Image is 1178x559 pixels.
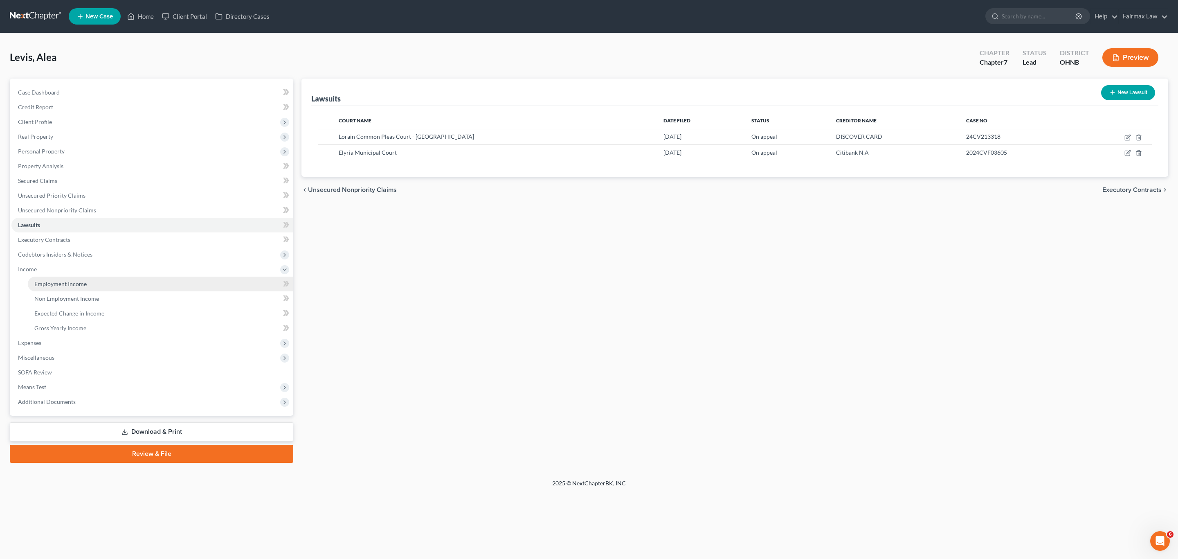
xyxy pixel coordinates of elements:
[311,94,341,104] div: Lawsuits
[18,162,63,169] span: Property Analysis
[980,48,1009,58] div: Chapter
[836,149,869,156] span: Citibank N.A
[18,266,37,273] span: Income
[1004,58,1007,66] span: 7
[308,187,397,193] span: Unsecured Nonpriority Claims
[339,117,371,124] span: Court Name
[18,89,60,96] span: Case Dashboard
[211,9,274,24] a: Directory Cases
[1150,531,1170,551] iframe: Intercom live chat
[11,218,293,232] a: Lawsuits
[18,148,65,155] span: Personal Property
[663,133,681,140] span: [DATE]
[18,221,40,228] span: Lawsuits
[1102,187,1162,193] span: Executory Contracts
[18,118,52,125] span: Client Profile
[18,133,53,140] span: Real Property
[1023,48,1047,58] div: Status
[11,203,293,218] a: Unsecured Nonpriority Claims
[18,339,41,346] span: Expenses
[1167,531,1174,538] span: 6
[11,85,293,100] a: Case Dashboard
[85,14,113,20] span: New Case
[34,295,99,302] span: Non Employment Income
[11,174,293,188] a: Secured Claims
[1002,9,1077,24] input: Search by name...
[751,149,777,156] span: On appeal
[18,192,85,199] span: Unsecured Priority Claims
[1060,48,1089,58] div: District
[11,100,293,115] a: Credit Report
[836,117,877,124] span: Creditor Name
[1060,58,1089,67] div: OHNB
[10,422,293,442] a: Download & Print
[1101,85,1155,100] button: New Lawsuit
[339,133,474,140] span: Lorain Common Pleas Court - [GEOGRAPHIC_DATA]
[28,306,293,321] a: Expected Change in Income
[28,321,293,336] a: Gross Yearly Income
[34,280,87,287] span: Employment Income
[11,232,293,247] a: Executory Contracts
[18,369,52,376] span: SOFA Review
[158,9,211,24] a: Client Portal
[663,149,681,156] span: [DATE]
[18,207,96,214] span: Unsecured Nonpriority Claims
[1090,9,1118,24] a: Help
[34,325,86,331] span: Gross Yearly Income
[18,251,92,258] span: Codebtors Insiders & Notices
[663,117,690,124] span: Date Filed
[18,383,46,390] span: Means Test
[18,177,57,184] span: Secured Claims
[123,9,158,24] a: Home
[356,479,822,494] div: 2025 © NextChapterBK, INC
[1102,187,1168,193] button: Executory Contracts chevron_right
[836,133,882,140] span: DISCOVER CARD
[1023,58,1047,67] div: Lead
[11,365,293,380] a: SOFA Review
[18,354,54,361] span: Miscellaneous
[966,117,987,124] span: Case No
[1162,187,1168,193] i: chevron_right
[10,445,293,463] a: Review & File
[28,291,293,306] a: Non Employment Income
[18,236,70,243] span: Executory Contracts
[980,58,1009,67] div: Chapter
[1119,9,1168,24] a: Fairmax Law
[301,187,308,193] i: chevron_left
[18,104,53,110] span: Credit Report
[966,149,1007,156] span: 2024CVF03605
[339,149,397,156] span: Elyria Municipal Court
[18,398,76,405] span: Additional Documents
[1102,48,1158,67] button: Preview
[966,133,1000,140] span: 24CV213318
[28,277,293,291] a: Employment Income
[34,310,104,317] span: Expected Change in Income
[11,188,293,203] a: Unsecured Priority Claims
[751,133,777,140] span: On appeal
[301,187,397,193] button: chevron_left Unsecured Nonpriority Claims
[751,117,769,124] span: Status
[10,51,57,63] span: Levis, Alea
[11,159,293,174] a: Property Analysis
